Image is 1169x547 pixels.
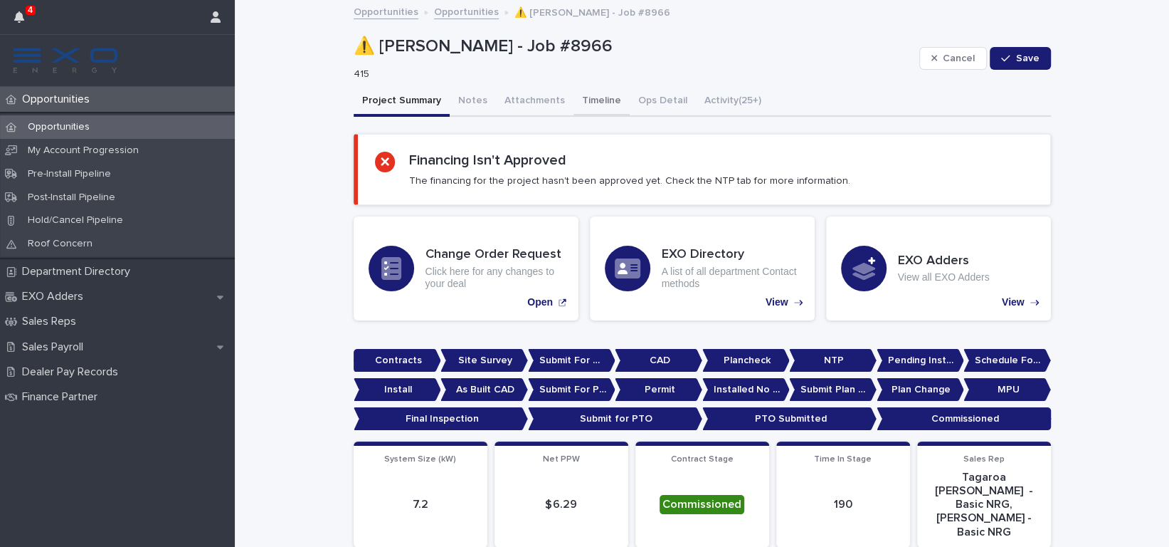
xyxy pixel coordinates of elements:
div: 4 [14,9,33,34]
p: Sales Payroll [16,340,95,354]
p: Hold/Cancel Pipeline [16,214,134,226]
h3: EXO Adders [898,254,990,269]
p: My Account Progression [16,145,150,157]
img: FKS5r6ZBThi8E5hshIGi [11,46,120,75]
p: NTP [789,349,877,373]
p: Schedule For Install [963,349,1051,373]
p: Department Directory [16,265,142,278]
p: View all EXO Adders [898,271,990,283]
p: Commissioned [877,407,1051,431]
p: ⚠️ [PERSON_NAME] - Job #8966 [354,36,914,57]
span: Net PPW [543,455,580,464]
p: Submit For Permit [528,378,615,402]
p: Installed No Permit [702,378,790,402]
p: 7.2 [362,498,479,511]
p: $ 6.29 [503,498,620,511]
a: View [590,217,815,321]
button: Cancel [919,47,988,70]
p: Plan Change [877,378,964,402]
p: Install [354,378,441,402]
p: Open [527,296,553,308]
p: Post-Install Pipeline [16,192,127,204]
p: CAD [615,349,702,373]
button: Timeline [573,87,630,117]
button: Activity (25+) [696,87,770,117]
button: Attachments [496,87,573,117]
p: Submit For CAD [528,349,615,373]
p: Plancheck [702,349,790,373]
p: Opportunities [16,121,101,133]
p: 415 [354,68,908,80]
p: Contracts [354,349,441,373]
span: Save [1016,53,1040,63]
span: Time In Stage [814,455,872,464]
div: Commissioned [660,495,744,514]
p: MPU [963,378,1051,402]
p: As Built CAD [440,378,528,402]
p: Site Survey [440,349,528,373]
a: Opportunities [434,3,499,19]
a: Open [354,217,578,321]
button: Notes [450,87,496,117]
p: EXO Adders [16,290,95,303]
p: View [1002,296,1025,308]
p: Opportunities [16,93,101,106]
p: View [766,296,788,308]
p: 190 [785,498,901,511]
p: ⚠️ [PERSON_NAME] - Job #8966 [514,4,670,19]
p: Pre-Install Pipeline [16,168,122,180]
p: Tagaroa [PERSON_NAME] - Basic NRG, [PERSON_NAME] - Basic NRG [926,471,1042,539]
p: Final Inspection [354,407,528,431]
button: Save [990,47,1050,70]
span: Sales Rep [963,455,1005,464]
p: Roof Concern [16,238,104,250]
button: Project Summary [354,87,450,117]
span: Cancel [943,53,975,63]
a: Opportunities [354,3,418,19]
p: Click here for any changes to your deal [425,266,564,290]
p: Permit [615,378,702,402]
p: A list of all department Contact methods [662,266,800,290]
p: Submit Plan Change [789,378,877,402]
h3: Change Order Request [425,247,564,263]
a: View [826,217,1051,321]
p: 4 [28,5,33,15]
h3: EXO Directory [662,247,800,263]
p: Finance Partner [16,390,109,404]
button: Ops Detail [630,87,696,117]
p: Dealer Pay Records [16,365,129,379]
p: Pending Install Task [877,349,964,373]
h2: Financing Isn't Approved [409,152,566,169]
p: The financing for the project hasn't been approved yet. Check the NTP tab for more information. [409,174,850,187]
span: Contract Stage [671,455,734,464]
p: Submit for PTO [528,407,702,431]
span: System Size (kW) [384,455,456,464]
p: Sales Reps [16,315,88,328]
p: PTO Submitted [702,407,877,431]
